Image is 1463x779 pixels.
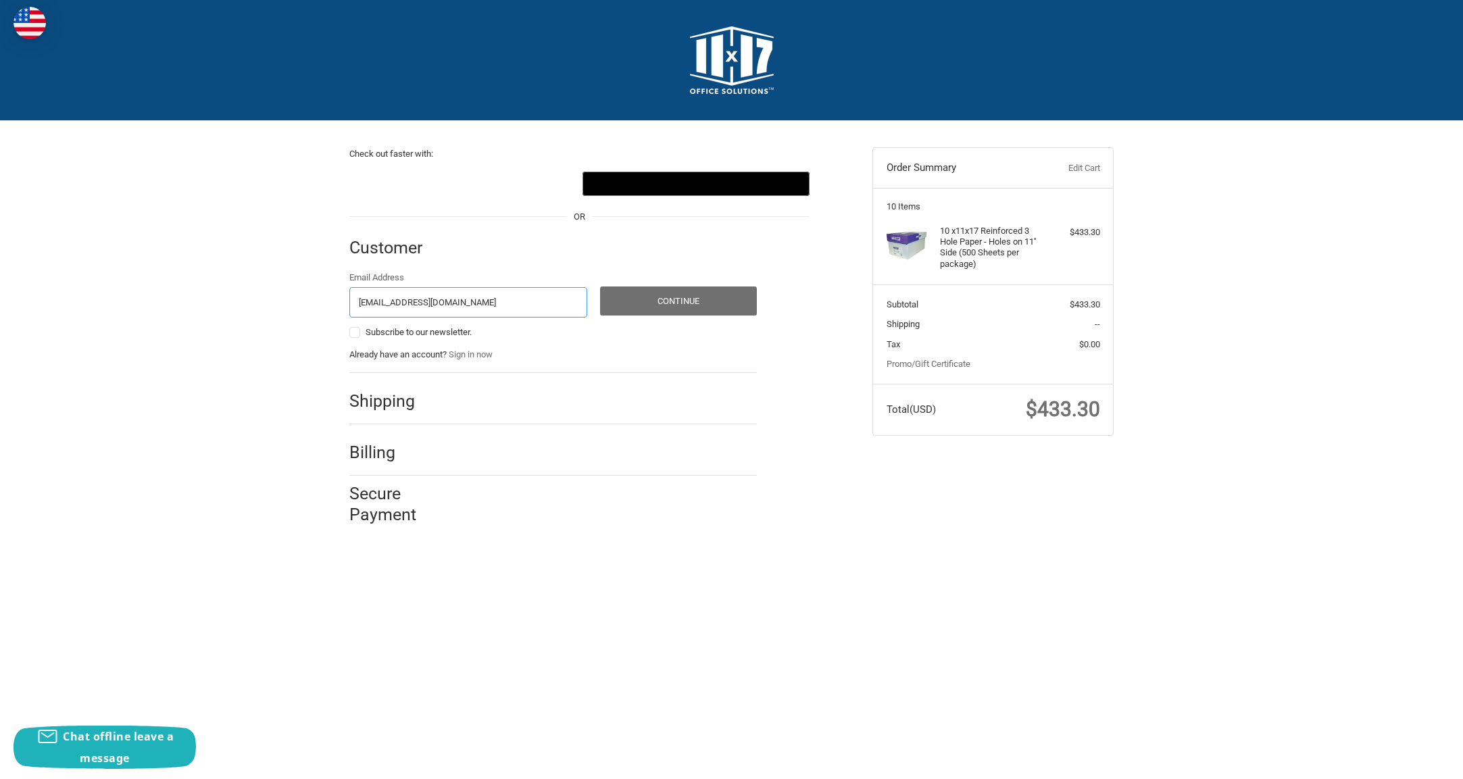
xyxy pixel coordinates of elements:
label: Email Address [349,271,587,284]
button: Chat offline leave a message [14,726,196,769]
h3: 10 Items [887,201,1100,212]
span: Total (USD) [887,403,936,416]
a: Promo/Gift Certificate [887,359,970,369]
p: Already have an account? [349,348,757,361]
span: Subtotal [887,299,918,309]
iframe: PayPal-paypal [349,172,577,196]
span: Tax [887,339,900,349]
h2: Shipping [349,391,428,411]
button: Google Pay [582,172,810,196]
span: Subscribe to our newsletter. [366,327,472,337]
span: Shipping [887,319,920,329]
img: duty and tax information for United States [14,7,46,39]
button: Continue [600,286,757,316]
div: $433.30 [1047,226,1100,239]
a: Edit Cart [1033,161,1099,175]
span: -- [1095,319,1100,329]
span: Chat offline leave a message [63,729,174,765]
h2: Customer [349,237,428,258]
span: OR [567,210,592,224]
span: $433.30 [1026,397,1100,421]
span: $0.00 [1079,339,1100,349]
h3: Order Summary [887,161,1033,175]
a: Sign in now [449,349,493,359]
span: $433.30 [1070,299,1100,309]
h2: Secure Payment [349,483,441,526]
img: 11x17.com [690,26,774,94]
p: Check out faster with: [349,147,810,161]
h2: Billing [349,442,428,463]
h4: 10 x 11x17 Reinforced 3 Hole Paper - Holes on 11'' Side (500 Sheets per package) [940,226,1043,270]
